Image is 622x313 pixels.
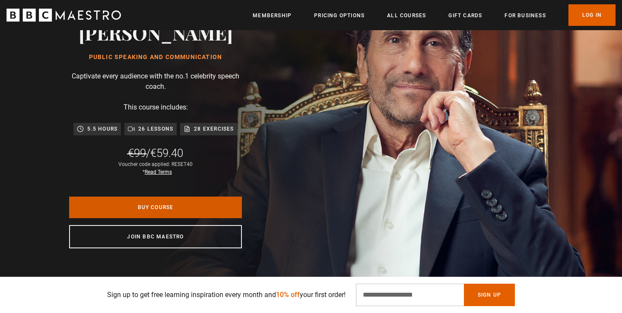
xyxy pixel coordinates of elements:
[69,71,242,92] p: Captivate every audience with the no.1 celebrity speech coach.
[118,160,193,176] div: Voucher code applied: RESET40
[128,147,146,160] span: €99
[387,11,426,20] a: All Courses
[253,11,292,20] a: Membership
[138,125,173,133] p: 26 lessons
[464,284,515,306] button: Sign Up
[128,146,183,160] div: /
[505,11,546,20] a: For business
[145,169,172,175] a: Read Terms
[568,4,616,26] a: Log In
[448,11,482,20] a: Gift Cards
[124,102,188,113] p: This course includes:
[6,9,121,22] svg: BBC Maestro
[194,125,234,133] p: 28 exercises
[87,125,117,133] p: 5.5 hours
[69,225,242,248] a: Join BBC Maestro
[150,147,183,160] span: €59.40
[314,11,365,20] a: Pricing Options
[69,197,242,218] a: Buy Course
[276,291,300,299] span: 10% off
[79,22,233,44] h2: [PERSON_NAME]
[107,290,346,300] p: Sign up to get free learning inspiration every month and your first order!
[79,54,233,61] h1: Public Speaking and Communication
[253,4,616,26] nav: Primary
